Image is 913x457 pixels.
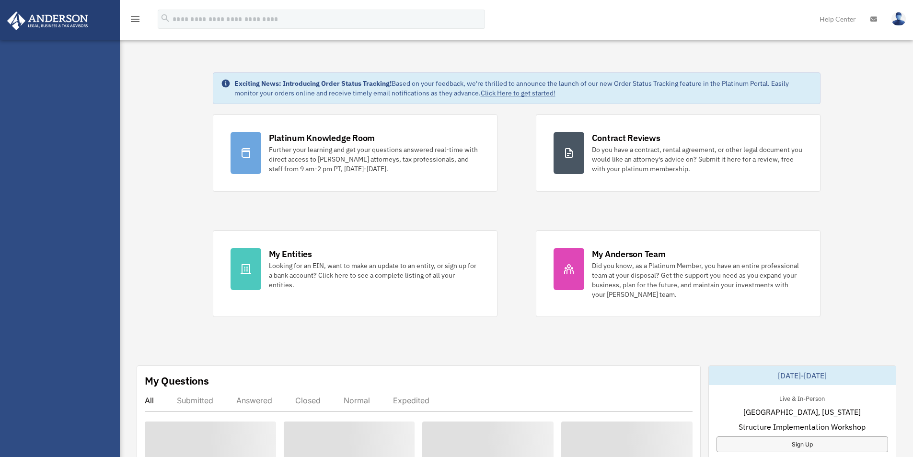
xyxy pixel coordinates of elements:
div: Closed [295,396,321,405]
div: Further your learning and get your questions answered real-time with direct access to [PERSON_NAM... [269,145,480,174]
div: [DATE]-[DATE] [709,366,896,385]
div: Do you have a contract, rental agreement, or other legal document you would like an attorney's ad... [592,145,803,174]
div: Answered [236,396,272,405]
div: Live & In-Person [772,393,832,403]
a: Contract Reviews Do you have a contract, rental agreement, or other legal document you would like... [536,114,821,192]
div: Based on your feedback, we're thrilled to announce the launch of our new Order Status Tracking fe... [234,79,812,98]
img: Anderson Advisors Platinum Portal [4,12,91,30]
div: Submitted [177,396,213,405]
i: menu [129,13,141,25]
a: Click Here to get started! [481,89,555,97]
i: search [160,13,171,23]
div: My Anderson Team [592,248,666,260]
div: All [145,396,154,405]
img: User Pic [891,12,906,26]
a: Sign Up [717,436,888,452]
div: My Questions [145,374,209,388]
a: My Entities Looking for an EIN, want to make an update to an entity, or sign up for a bank accoun... [213,230,497,317]
div: Contract Reviews [592,132,660,144]
div: Platinum Knowledge Room [269,132,375,144]
div: My Entities [269,248,312,260]
span: [GEOGRAPHIC_DATA], [US_STATE] [743,406,861,418]
a: My Anderson Team Did you know, as a Platinum Member, you have an entire professional team at your... [536,230,821,317]
div: Expedited [393,396,429,405]
div: Looking for an EIN, want to make an update to an entity, or sign up for a bank account? Click her... [269,261,480,290]
a: menu [129,17,141,25]
strong: Exciting News: Introducing Order Status Tracking! [234,79,392,88]
div: Did you know, as a Platinum Member, you have an entire professional team at your disposal? Get th... [592,261,803,299]
a: Platinum Knowledge Room Further your learning and get your questions answered real-time with dire... [213,114,497,192]
span: Structure Implementation Workshop [739,421,866,433]
div: Normal [344,396,370,405]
